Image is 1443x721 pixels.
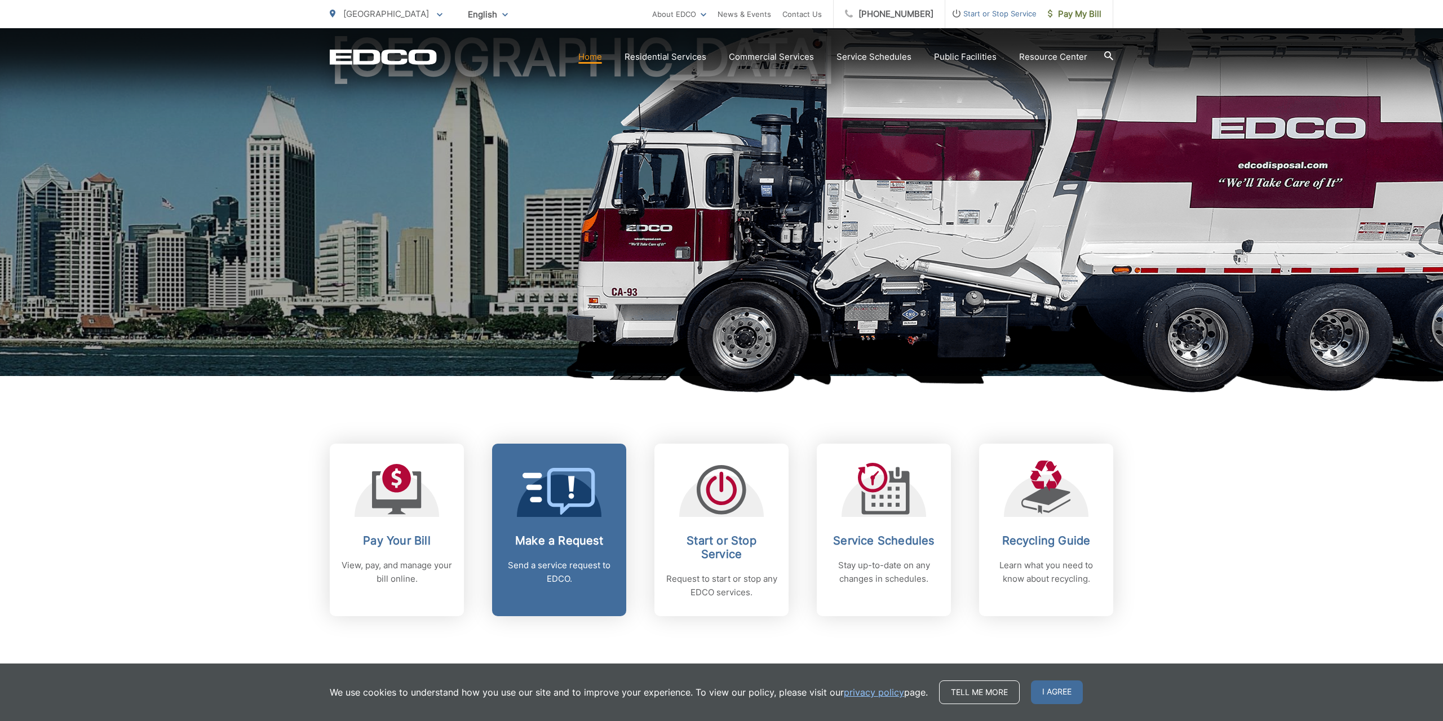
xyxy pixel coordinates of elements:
[330,29,1113,386] h1: [GEOGRAPHIC_DATA]
[990,534,1102,547] h2: Recycling Guide
[503,559,615,586] p: Send a service request to EDCO.
[979,444,1113,616] a: Recycling Guide Learn what you need to know about recycling.
[503,534,615,547] h2: Make a Request
[666,534,777,561] h2: Start or Stop Service
[625,50,706,64] a: Residential Services
[1031,680,1083,704] span: I agree
[990,559,1102,586] p: Learn what you need to know about recycling.
[844,685,904,699] a: privacy policy
[729,50,814,64] a: Commercial Services
[939,680,1020,704] a: Tell me more
[341,559,453,586] p: View, pay, and manage your bill online.
[1019,50,1087,64] a: Resource Center
[330,49,437,65] a: EDCD logo. Return to the homepage.
[718,7,771,21] a: News & Events
[330,685,928,699] p: We use cookies to understand how you use our site and to improve your experience. To view our pol...
[817,444,951,616] a: Service Schedules Stay up-to-date on any changes in schedules.
[782,7,822,21] a: Contact Us
[934,50,997,64] a: Public Facilities
[652,7,706,21] a: About EDCO
[492,444,626,616] a: Make a Request Send a service request to EDCO.
[459,5,516,24] span: English
[1048,7,1101,21] span: Pay My Bill
[836,50,911,64] a: Service Schedules
[343,8,429,19] span: [GEOGRAPHIC_DATA]
[330,444,464,616] a: Pay Your Bill View, pay, and manage your bill online.
[828,559,940,586] p: Stay up-to-date on any changes in schedules.
[578,50,602,64] a: Home
[666,572,777,599] p: Request to start or stop any EDCO services.
[341,534,453,547] h2: Pay Your Bill
[828,534,940,547] h2: Service Schedules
